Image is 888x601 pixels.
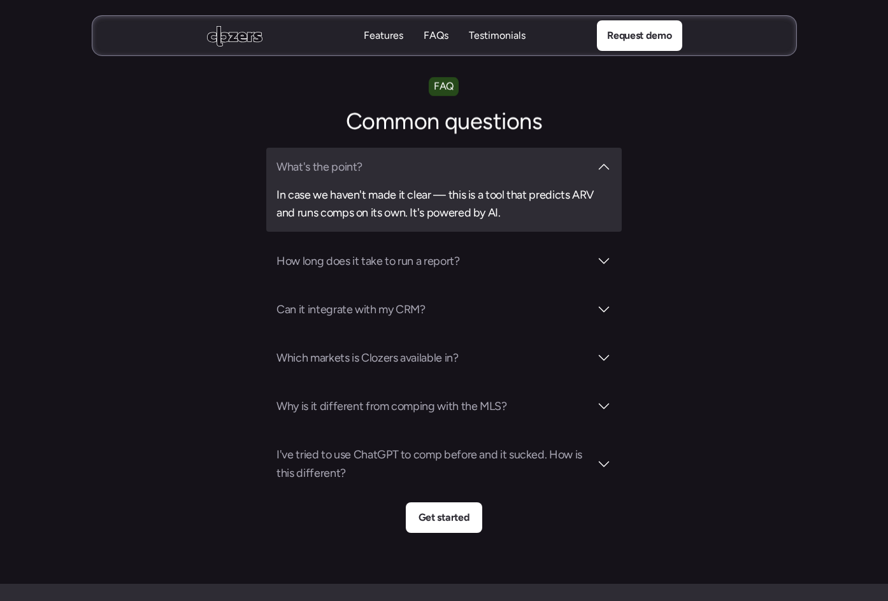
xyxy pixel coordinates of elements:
[276,158,590,176] h3: What's the point?
[363,29,403,43] a: FeaturesFeatures
[597,20,682,51] a: Request demo
[607,27,671,44] p: Request demo
[276,446,590,481] h3: I've tried to use ChatGPT to comp before and it sucked. How is this different?
[276,397,590,415] h3: Why is it different from comping with the MLS?
[276,186,612,222] h3: In case we haven't made it clear — this is a tool that predicts ARV and runs comps on its own. It...
[423,29,448,43] p: FAQs
[434,78,454,95] p: FAQ
[468,43,525,57] p: Testimonials
[227,106,661,138] h2: Common questions
[406,502,482,533] a: Get started
[276,252,590,270] h3: How long does it take to run a report?
[423,29,448,43] a: FAQsFAQs
[276,300,590,318] h3: Can it integrate with my CRM?
[419,509,469,526] p: Get started
[423,43,448,57] p: FAQs
[276,349,590,367] h3: Which markets is Clozers available in?
[363,29,403,43] p: Features
[363,43,403,57] p: Features
[468,29,525,43] a: TestimonialsTestimonials
[468,29,525,43] p: Testimonials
